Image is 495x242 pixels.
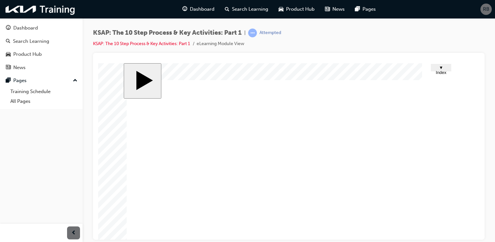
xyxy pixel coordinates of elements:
[3,3,78,16] img: kia-training
[13,77,27,84] div: Pages
[259,30,281,36] div: Attempted
[3,35,80,47] a: Search Learning
[6,78,11,84] span: pages-icon
[273,3,320,16] a: car-iconProduct Hub
[6,25,11,31] span: guage-icon
[177,3,220,16] a: guage-iconDashboard
[13,64,26,71] div: News
[3,21,80,75] button: DashboardSearch LearningProduct HubNews
[13,51,42,58] div: Product Hub
[13,38,49,45] div: Search Learning
[355,5,360,13] span: pages-icon
[3,22,80,34] a: Dashboard
[320,3,350,16] a: news-iconNews
[190,6,214,13] span: Dashboard
[286,6,315,13] span: Product Hub
[363,6,376,13] span: Pages
[325,5,330,13] span: news-icon
[225,5,229,13] span: search-icon
[197,40,244,48] li: eLearning Module View
[8,87,80,97] a: Training Schedule
[13,24,38,32] div: Dashboard
[6,52,11,57] span: car-icon
[220,3,273,16] a: search-iconSearch Learning
[480,4,492,15] button: RB
[248,29,257,37] span: learningRecordVerb_ATTEMPT-icon
[483,6,489,13] span: RB
[3,62,80,74] a: News
[6,39,10,44] span: search-icon
[3,48,80,60] a: Product Hub
[6,65,11,71] span: news-icon
[182,5,187,13] span: guage-icon
[93,41,190,46] a: KSAP: The 10 Step Process & Key Activities: Part 1
[244,29,246,37] span: |
[71,229,76,237] span: prev-icon
[73,77,77,85] span: up-icon
[350,3,381,16] a: pages-iconPages
[279,5,283,13] span: car-icon
[232,6,268,13] span: Search Learning
[3,75,80,87] button: Pages
[332,6,345,13] span: News
[93,29,242,37] span: KSAP: The 10 Step Process & Key Activities: Part 1
[8,96,80,106] a: All Pages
